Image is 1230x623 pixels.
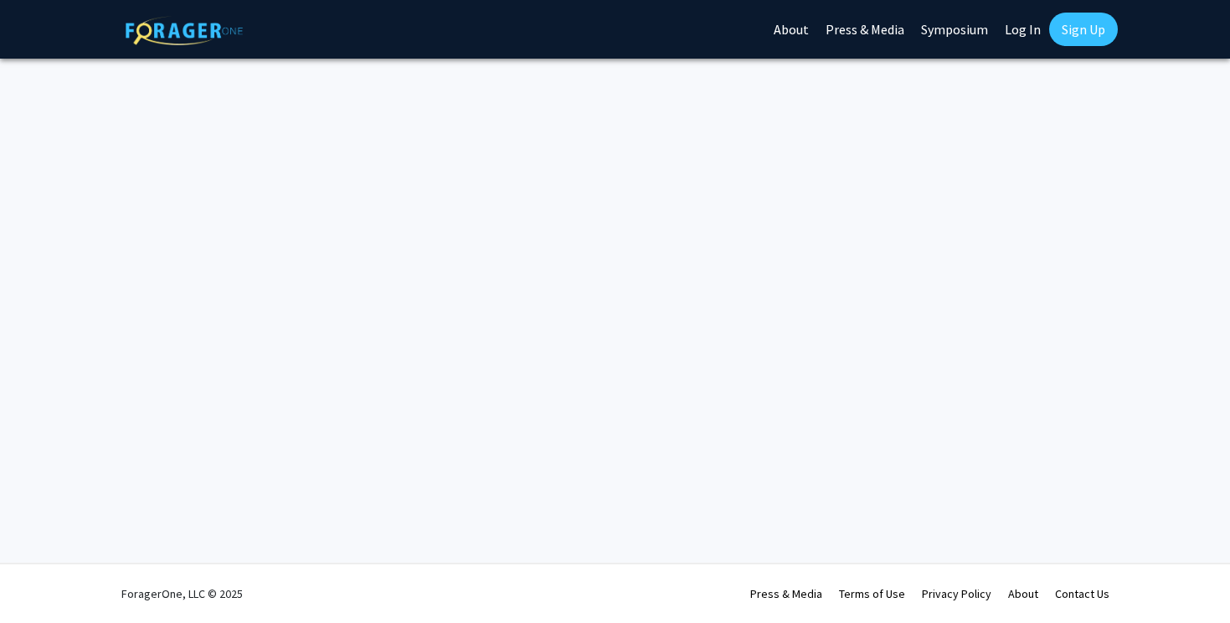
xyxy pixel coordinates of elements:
a: Contact Us [1055,586,1109,601]
a: Terms of Use [839,586,905,601]
a: Sign Up [1049,13,1118,46]
img: ForagerOne Logo [126,16,243,45]
a: Press & Media [750,586,822,601]
div: ForagerOne, LLC © 2025 [121,564,243,623]
a: About [1008,586,1038,601]
a: Privacy Policy [922,586,991,601]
